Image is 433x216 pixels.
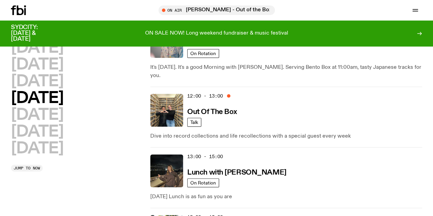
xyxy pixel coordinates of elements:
[187,168,286,176] a: Lunch with [PERSON_NAME]
[150,94,183,127] img: Matt and Kate stand in the music library and make a heart shape with one hand each.
[11,25,55,42] h3: SYDCITY: [DATE] & [DATE]
[187,118,201,127] a: Talk
[11,141,63,156] button: [DATE]
[11,74,63,89] button: [DATE]
[187,153,223,160] span: 13:00 - 15:00
[11,57,63,73] button: [DATE]
[190,51,216,56] span: On Rotation
[187,169,286,176] h3: Lunch with [PERSON_NAME]
[150,154,183,187] img: Izzy Page stands above looking down at Opera Bar. She poses in front of the Harbour Bridge in the...
[190,120,198,125] span: Talk
[145,30,288,37] p: ON SALE NOW! Long weekend fundraiser & music festival
[11,107,63,123] button: [DATE]
[11,165,43,171] button: Jump to now
[14,166,40,170] span: Jump to now
[11,40,63,56] button: [DATE]
[187,109,237,116] h3: Out Of The Box
[158,5,275,15] button: On Air[PERSON_NAME] - Out of the Box
[150,193,422,201] p: [DATE] Lunch is as fun as you are
[150,132,422,140] p: Dive into record collections and life recollections with a special guest every week
[187,107,237,116] a: Out Of The Box
[150,63,422,80] p: It's [DATE]. It's a good Morning with [PERSON_NAME]. Serving Bento Box at 11:00am, tasty Japanese...
[190,180,216,186] span: On Rotation
[187,178,219,187] a: On Rotation
[11,91,63,106] button: [DATE]
[187,49,219,58] a: On Rotation
[187,93,223,99] span: 12:00 - 13:00
[11,124,63,140] button: [DATE]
